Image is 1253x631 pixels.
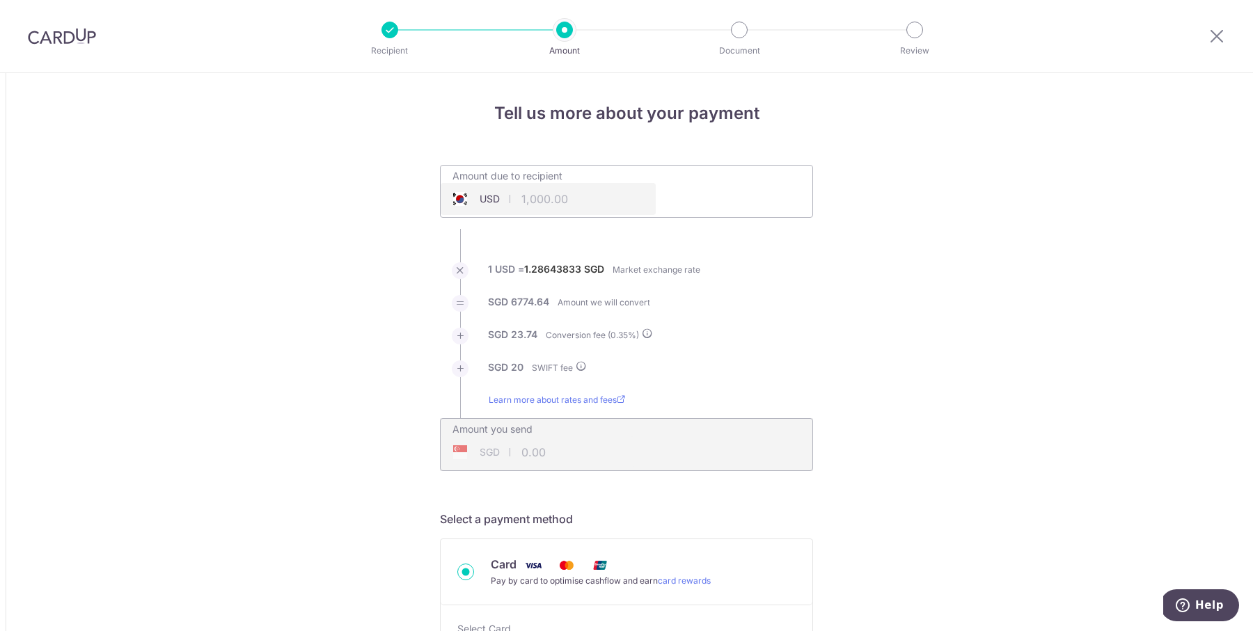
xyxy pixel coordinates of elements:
span: Card [491,557,517,571]
label: SGD [584,262,604,276]
label: 6774.64 [511,295,549,309]
label: SWIFT fee [532,360,587,375]
a: card rewards [658,575,711,586]
a: Learn more about rates and fees [489,393,625,418]
h4: Tell us more about your payment [440,101,813,126]
h5: Select a payment method [440,511,813,527]
img: Visa [519,557,547,574]
span: USD [480,192,500,206]
label: 23.74 [511,328,537,342]
p: Document [688,44,791,58]
label: SGD [488,328,508,342]
p: Amount [513,44,616,58]
label: Amount you send [452,422,533,436]
label: Amount we will convert [558,296,650,310]
img: Union Pay [586,557,614,574]
div: Card Visa Mastercard Union Pay Pay by card to optimise cashflow and earncard rewards [457,556,796,588]
label: 1 USD = [488,262,604,285]
label: Amount due to recipient [452,169,562,183]
img: Mastercard [553,557,581,574]
label: SGD [488,360,508,374]
span: SGD [480,445,500,459]
div: Pay by card to optimise cashflow and earn [491,574,711,588]
p: Review [863,44,966,58]
label: Market exchange rate [613,263,700,277]
span: 0.35 [610,330,628,340]
label: SGD [488,295,508,309]
p: Recipient [338,44,441,58]
iframe: Opens a widget where you can find more information [1163,589,1239,624]
label: Conversion fee ( %) [546,328,653,342]
label: 1.28643833 [524,262,581,276]
label: 20 [511,360,523,374]
img: CardUp [28,28,96,45]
